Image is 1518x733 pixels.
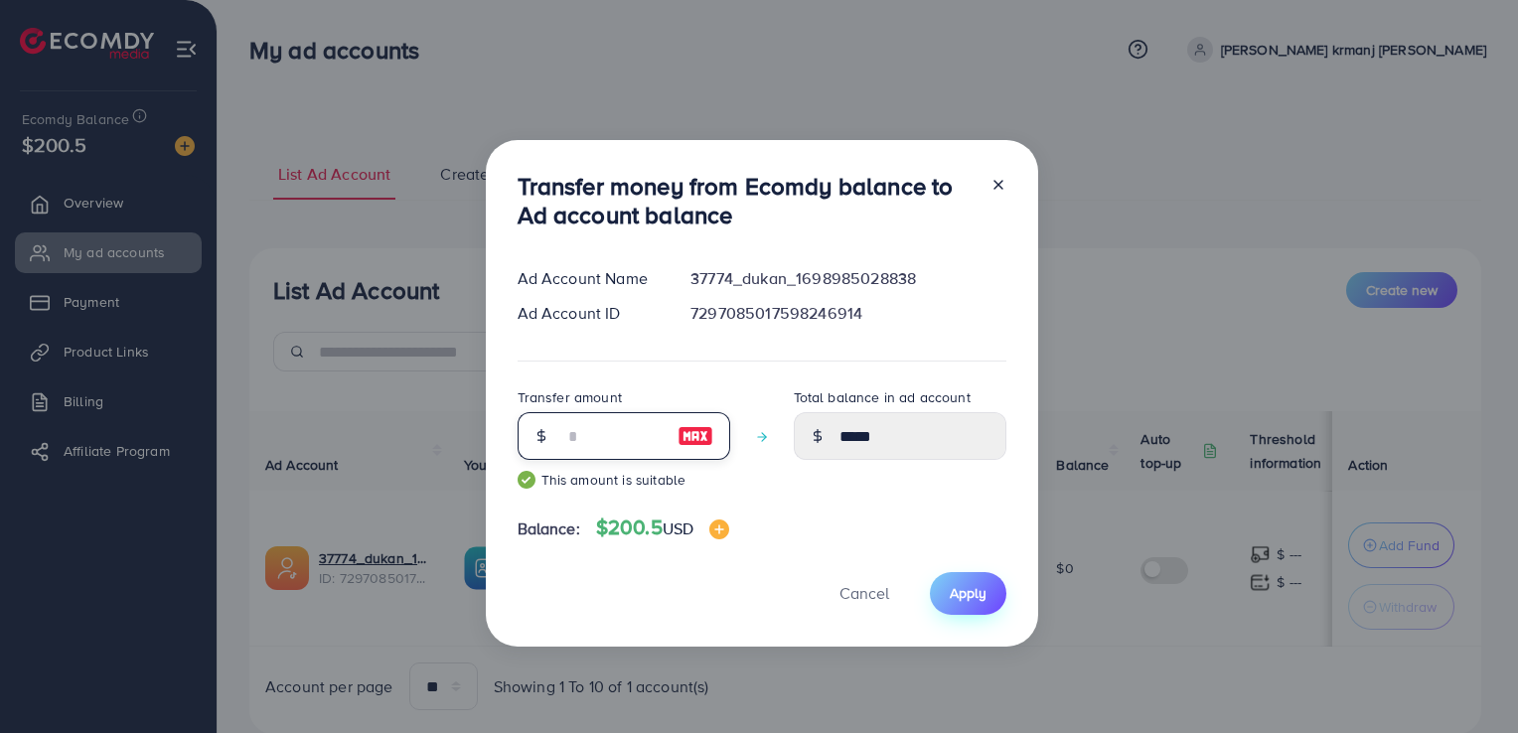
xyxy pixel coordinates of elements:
div: 7297085017598246914 [675,302,1021,325]
div: 37774_dukan_1698985028838 [675,267,1021,290]
label: Total balance in ad account [794,387,971,407]
label: Transfer amount [518,387,622,407]
span: Cancel [839,582,889,604]
span: USD [663,517,693,539]
button: Cancel [815,572,914,615]
img: image [709,519,729,539]
div: Ad Account Name [502,267,676,290]
span: Apply [950,583,987,603]
iframe: Chat [1434,644,1503,718]
img: guide [518,471,535,489]
small: This amount is suitable [518,470,730,490]
span: Balance: [518,517,580,540]
img: image [678,424,713,448]
button: Apply [930,572,1006,615]
h3: Transfer money from Ecomdy balance to Ad account balance [518,172,975,229]
h4: $200.5 [596,515,729,540]
div: Ad Account ID [502,302,676,325]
